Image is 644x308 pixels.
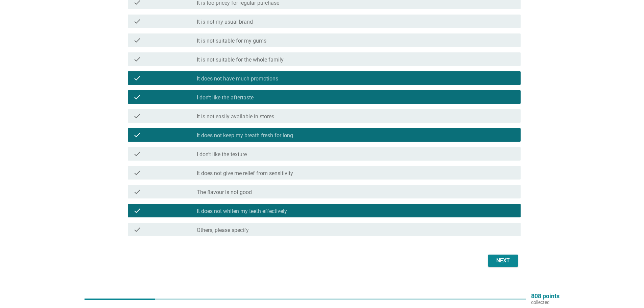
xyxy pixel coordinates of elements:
label: It does not keep my breath fresh for long [197,132,293,139]
label: It is not suitable for the whole family [197,56,284,63]
i: check [133,207,141,215]
i: check [133,226,141,234]
i: check [133,169,141,177]
i: check [133,131,141,139]
label: I don’t like the texture [197,151,247,158]
i: check [133,93,141,101]
i: check [133,150,141,158]
label: It is not my usual brand [197,19,253,25]
i: check [133,74,141,82]
label: I don’t like the aftertaste [197,94,254,101]
label: It does not whiten my teeth effectively [197,208,287,215]
label: Others, please specify [197,227,249,234]
p: collected [531,299,559,305]
i: check [133,36,141,44]
label: It does not give me relief from sensitivity [197,170,293,177]
button: Next [488,255,518,267]
i: check [133,55,141,63]
label: It is not easily available in stores [197,113,274,120]
label: The flavour is not good [197,189,252,196]
div: Next [494,257,512,265]
i: check [133,112,141,120]
i: check [133,17,141,25]
label: It is not suitable for my gums [197,38,266,44]
p: 808 points [531,293,559,299]
label: It does not have much promotions [197,75,278,82]
i: check [133,188,141,196]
